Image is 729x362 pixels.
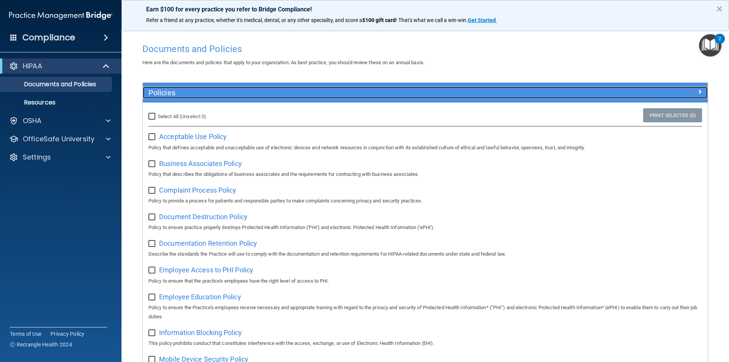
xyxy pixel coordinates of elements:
a: Terms of Use [10,330,41,338]
div: 2 [718,39,721,49]
a: OfficeSafe University [9,134,110,144]
p: Describe the standards the Practice will use to comply with the documentation and retention requi... [148,250,702,259]
span: Complaint Process Policy [159,186,236,194]
span: Acceptable Use Policy [159,133,227,141]
span: Business Associates Policy [159,160,242,168]
button: Open Resource Center, 2 new notifications [699,34,721,57]
iframe: Drift Widget Chat Controller [598,308,720,338]
span: Employee Education Policy [159,293,241,301]
h4: Compliance [22,32,75,43]
p: HIPAA [23,62,42,71]
h4: Documents and Policies [142,44,708,54]
span: Documentation Retention Policy [159,239,257,247]
p: OSHA [23,116,42,125]
input: Select All (Unselect 0) [148,114,157,120]
span: Refer a friend at any practice, whether it's medical, dental, or any other speciality, and score a [146,17,362,23]
a: Policies [148,87,702,99]
p: Settings [23,153,51,162]
img: PMB logo [9,8,112,23]
button: Close [716,3,723,15]
span: Information Blocking Policy [159,329,242,337]
h5: Policies [148,89,561,97]
p: Policy to ensure the Practice's employees receive necessary and appropriate training with regard ... [148,303,702,321]
p: Earn $100 for every practice you refer to Bridge Compliance! [146,6,704,13]
a: Privacy Policy [50,330,85,338]
a: Get Started [468,17,497,23]
strong: $100 gift card [362,17,396,23]
p: Policy that defines acceptable and unacceptable use of electronic devices and network resources i... [148,143,702,152]
span: Document Destruction Policy [159,213,248,221]
span: Ⓒ Rectangle Health 2024 [10,341,72,348]
p: Resources [5,99,109,106]
strong: Get Started [468,17,496,23]
span: Employee Access to PHI Policy [159,266,253,274]
p: Policy to ensure practice properly destroys Protected Health Information ('PHI') and electronic P... [148,223,702,232]
p: Policy to ensure that the practice's employees have the right level of access to PHI. [148,277,702,286]
p: Documents and Policies [5,81,109,88]
a: OSHA [9,116,110,125]
a: Settings [9,153,110,162]
p: Policy that describes the obligations of business associates and the requirements for contracting... [148,170,702,179]
span: Select All [158,114,178,119]
a: (Unselect 0) [180,114,206,119]
span: Here are the documents and policies that apply to your organization. As best practice, you should... [142,60,424,65]
p: This policy prohibits conduct that constitutes interference with the access, exchange, or use of ... [148,339,702,348]
p: Policy to provide a process for patients and responsible parties to make complaints concerning pr... [148,196,702,206]
a: Print Selected (0) [643,108,702,122]
a: HIPAA [9,62,110,71]
p: OfficeSafe University [23,134,95,144]
span: ! That's what we call a win-win. [396,17,468,23]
